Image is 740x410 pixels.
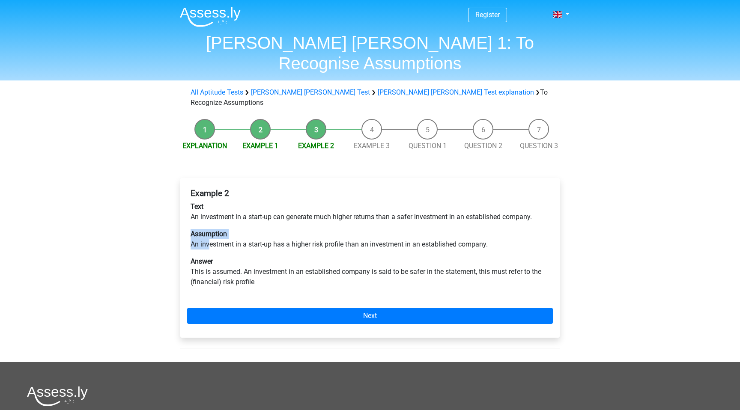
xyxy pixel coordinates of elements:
[378,88,534,96] a: [PERSON_NAME] [PERSON_NAME] Test explanation
[354,142,390,150] a: Example 3
[191,256,549,287] p: This is assumed. An investment in an established company is said to be safer in the statement, th...
[409,142,447,150] a: Question 1
[475,11,500,19] a: Register
[242,142,278,150] a: Example 1
[464,142,502,150] a: Question 2
[191,229,549,250] p: An investment in a start-up has a higher risk profile than an investment in an established company.
[191,88,243,96] a: All Aptitude Tests
[191,188,229,198] b: Example 2
[298,142,334,150] a: Example 2
[191,230,227,238] b: Assumption
[187,87,553,108] div: To Recognize Assumptions
[251,88,370,96] a: [PERSON_NAME] [PERSON_NAME] Test
[182,142,227,150] a: Explanation
[27,386,88,406] img: Assessly logo
[191,257,213,265] b: Answer
[191,202,549,222] p: An investment in a start-up can generate much higher returns than a safer investment in an establ...
[187,308,553,324] a: Next
[191,202,203,211] b: Text
[180,7,241,27] img: Assessly
[520,142,558,150] a: Question 3
[173,33,567,74] h1: [PERSON_NAME] [PERSON_NAME] 1: To Recognise Assumptions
